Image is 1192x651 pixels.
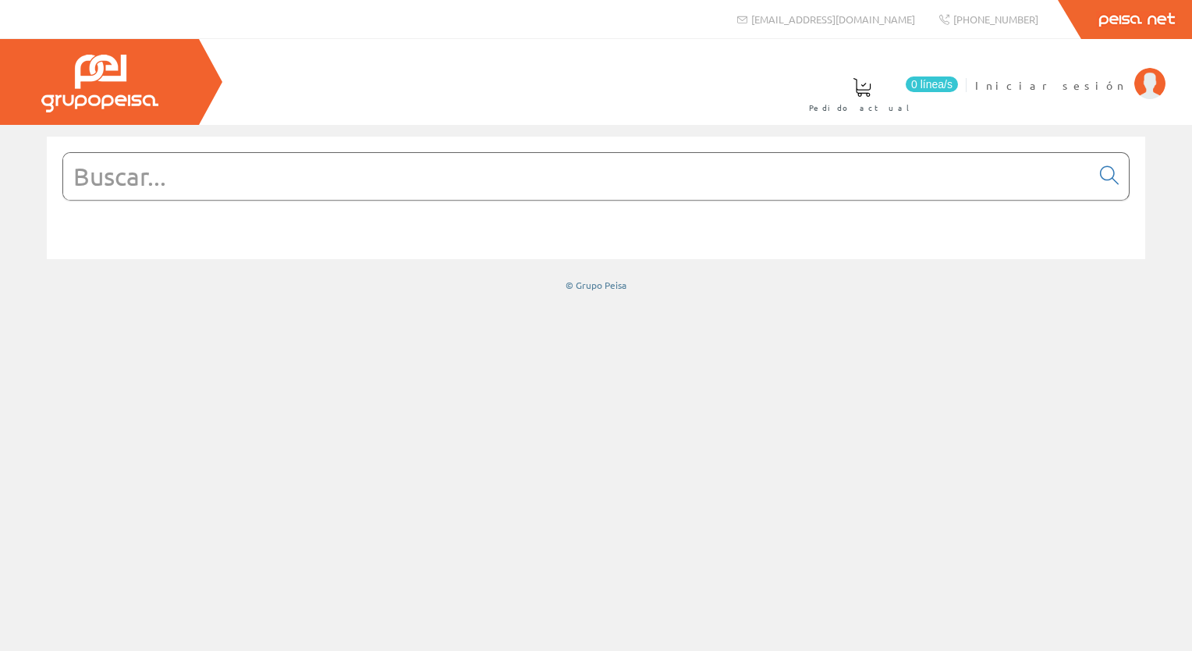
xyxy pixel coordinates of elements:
[41,55,158,112] img: Grupo Peisa
[906,76,958,92] span: 0 línea/s
[63,153,1091,200] input: Buscar...
[953,12,1038,26] span: [PHONE_NUMBER]
[809,100,915,116] span: Pedido actual
[47,279,1145,292] div: © Grupo Peisa
[975,77,1126,93] span: Iniciar sesión
[751,12,915,26] span: [EMAIL_ADDRESS][DOMAIN_NAME]
[975,65,1165,80] a: Iniciar sesión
